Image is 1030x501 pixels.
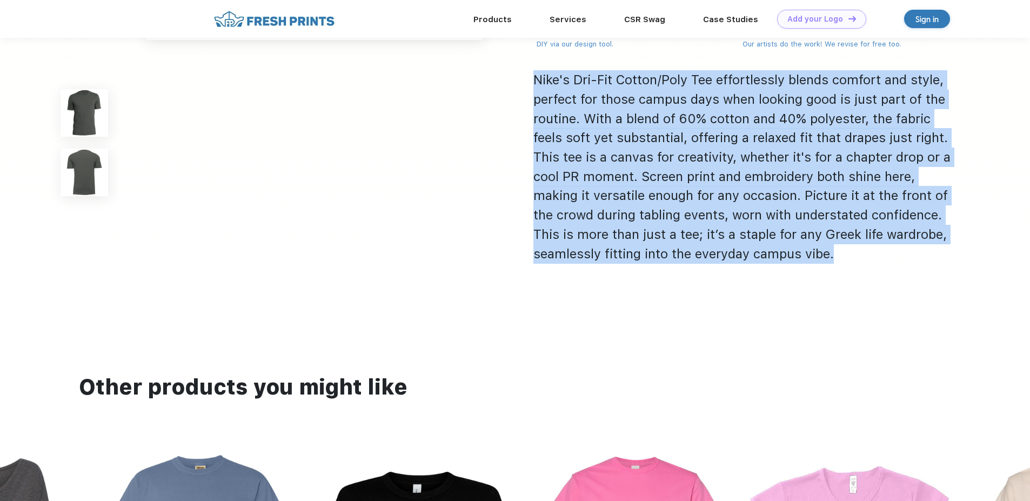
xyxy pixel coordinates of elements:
img: func=resize&h=100 [61,89,108,137]
div: Sign in [915,13,939,25]
img: fo%20logo%202.webp [211,10,338,29]
div: DIY via our design tool. [537,39,729,50]
a: Products [473,15,512,24]
div: Nike's Dri-Fit Cotton/Poly Tee effortlessly blends comfort and style, perfect for those campus da... [533,70,955,263]
div: Add your Logo [787,15,843,24]
img: func=resize&h=100 [61,149,108,196]
a: Sign in [904,10,950,28]
img: DT [848,16,856,22]
div: Other products you might like [79,371,951,403]
div: Our artists do the work! We revise for free too. [743,39,935,50]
